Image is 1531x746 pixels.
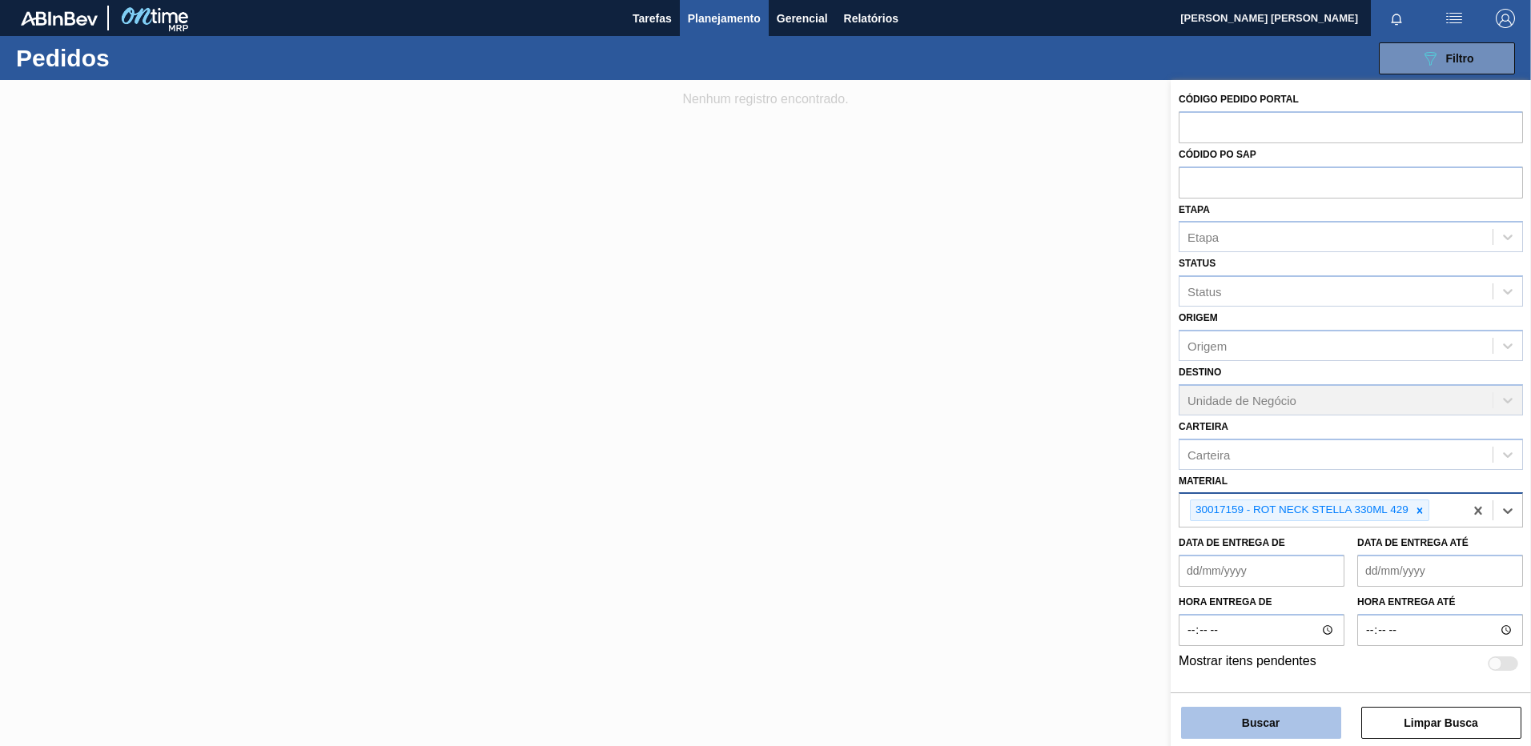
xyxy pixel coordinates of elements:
[844,9,898,28] span: Relatórios
[688,9,761,28] span: Planejamento
[1179,204,1210,215] label: Etapa
[1357,537,1469,548] label: Data de Entrega até
[1179,312,1218,323] label: Origem
[1179,475,1228,487] label: Material
[1179,537,1285,548] label: Data de Entrega de
[1179,654,1316,673] label: Mostrar itens pendentes
[1187,285,1222,299] div: Status
[1379,42,1515,74] button: Filtro
[1179,94,1299,105] label: Código Pedido Portal
[21,11,98,26] img: TNhmsLtSVTkK8tSr43FrP2fwEKptu5GPRR3wAAAABJRU5ErkJggg==
[1357,591,1523,614] label: Hora entrega até
[1445,9,1464,28] img: userActions
[1179,149,1256,160] label: Códido PO SAP
[1191,500,1411,520] div: 30017159 - ROT NECK STELLA 330ML 429
[1371,7,1422,30] button: Notificações
[777,9,828,28] span: Gerencial
[1179,258,1216,269] label: Status
[16,49,255,67] h1: Pedidos
[1179,555,1344,587] input: dd/mm/yyyy
[1179,421,1228,432] label: Carteira
[1179,367,1221,378] label: Destino
[1357,555,1523,587] input: dd/mm/yyyy
[1187,231,1219,244] div: Etapa
[1446,52,1474,65] span: Filtro
[1496,9,1515,28] img: Logout
[1187,339,1227,352] div: Origem
[1187,447,1230,461] div: Carteira
[633,9,672,28] span: Tarefas
[1179,591,1344,614] label: Hora entrega de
